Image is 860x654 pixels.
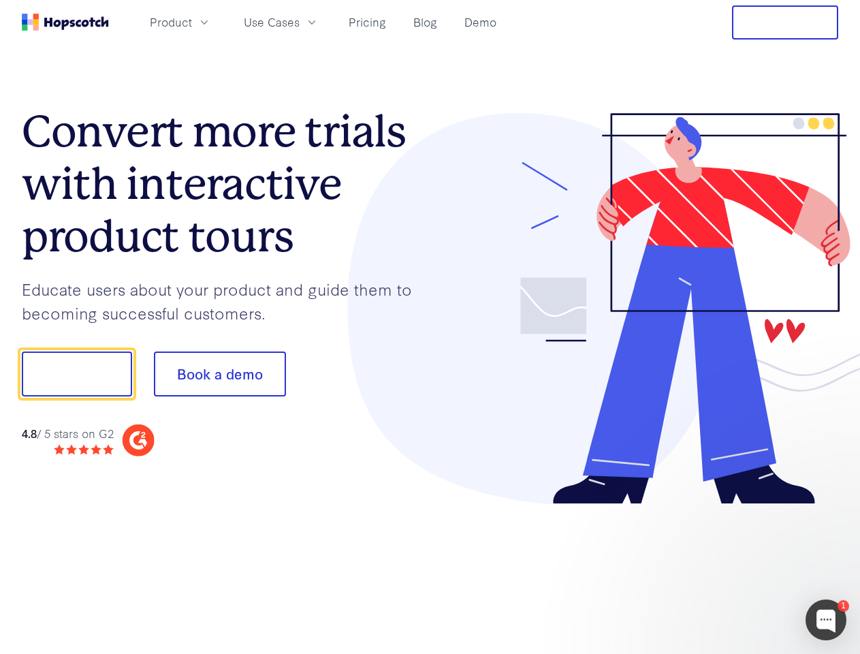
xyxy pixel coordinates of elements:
button: Product [142,11,219,33]
button: Show me! [22,352,132,396]
a: Blog [408,11,443,33]
button: Book a demo [154,352,286,396]
strong: 4.8 [22,425,37,441]
a: Pricing [343,11,392,33]
a: Demo [459,11,502,33]
p: Educate users about your product and guide them to becoming successful customers. [22,277,430,324]
span: Product [150,14,192,31]
h1: Convert more trials with interactive product tours [22,106,430,262]
a: Home [22,14,109,31]
div: 1 [838,600,849,612]
div: / 5 stars on G2 [22,425,114,442]
button: Use Cases [236,11,327,33]
button: Free Trial [732,5,838,40]
span: Use Cases [244,14,300,31]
